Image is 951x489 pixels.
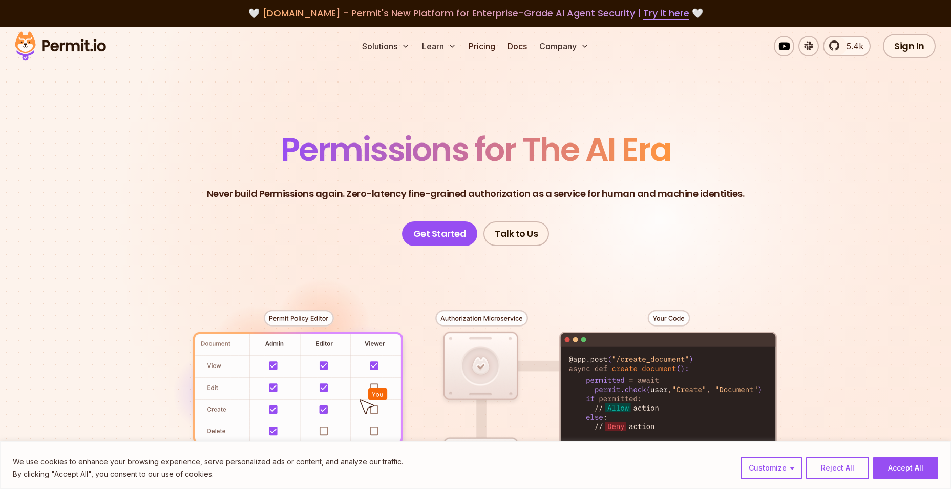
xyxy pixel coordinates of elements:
[402,221,478,246] a: Get Started
[13,468,403,480] p: By clicking "Accept All", you consent to our use of cookies.
[643,7,689,20] a: Try it here
[281,127,671,172] span: Permissions for The AI Era
[741,457,802,479] button: Customize
[207,187,745,201] p: Never build Permissions again. Zero-latency fine-grained authorization as a service for human and...
[503,36,531,56] a: Docs
[535,36,593,56] button: Company
[358,36,414,56] button: Solutions
[25,6,926,21] div: 🤍 🤍
[418,36,460,56] button: Learn
[806,457,869,479] button: Reject All
[262,7,689,19] span: [DOMAIN_NAME] - Permit's New Platform for Enterprise-Grade AI Agent Security |
[883,34,936,58] a: Sign In
[10,29,111,64] img: Permit logo
[823,36,871,56] a: 5.4k
[13,456,403,468] p: We use cookies to enhance your browsing experience, serve personalized ads or content, and analyz...
[840,40,863,52] span: 5.4k
[483,221,549,246] a: Talk to Us
[464,36,499,56] a: Pricing
[873,457,938,479] button: Accept All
